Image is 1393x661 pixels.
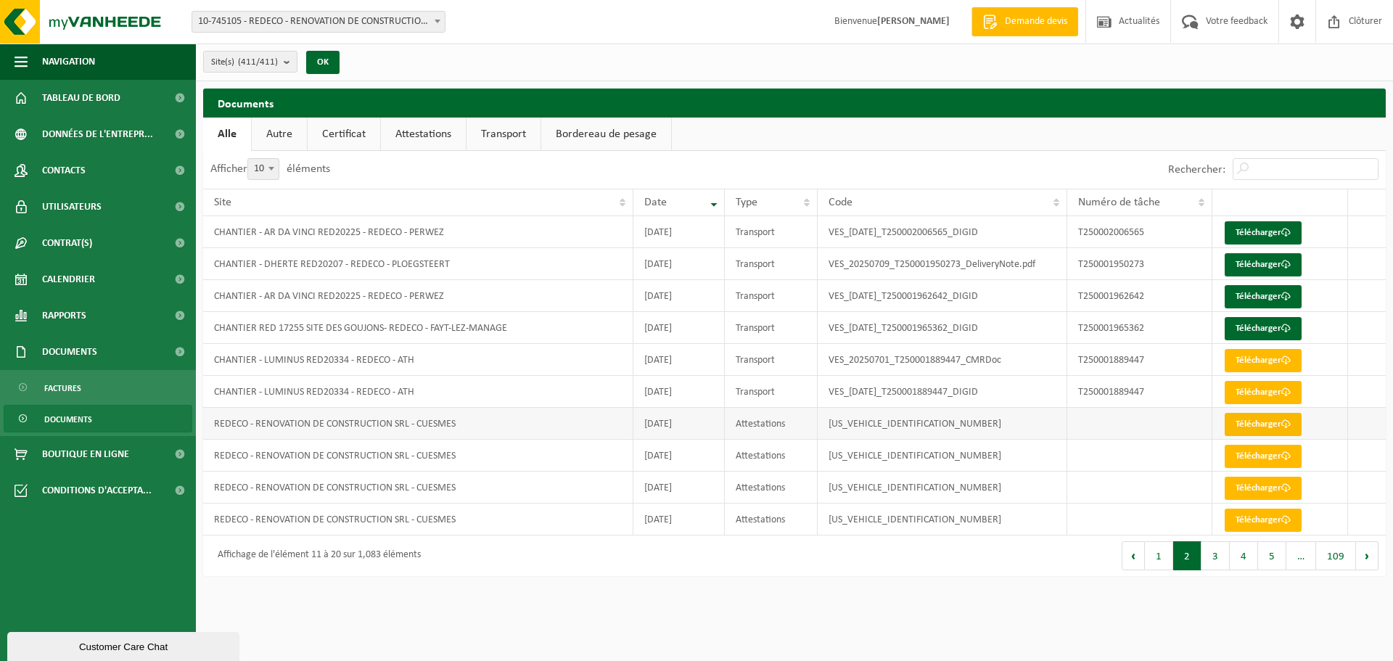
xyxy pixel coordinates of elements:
[7,629,242,661] iframe: chat widget
[42,189,102,225] span: Utilisateurs
[725,504,818,535] td: Attestations
[238,57,278,67] count: (411/411)
[42,261,95,297] span: Calendrier
[818,472,1067,504] td: [US_VEHICLE_IDENTIFICATION_NUMBER]
[44,374,81,402] span: Factures
[1067,280,1212,312] td: T250001962642
[725,344,818,376] td: Transport
[214,197,231,208] span: Site
[1001,15,1071,29] span: Demande devis
[818,280,1067,312] td: VES_[DATE]_T250001962642_DIGID
[192,11,445,33] span: 10-745105 - REDECO - RENOVATION DE CONSTRUCTION SRL - CUESMES
[306,51,340,74] button: OK
[725,312,818,344] td: Transport
[203,89,1386,117] h2: Documents
[42,436,129,472] span: Boutique en ligne
[818,376,1067,408] td: VES_[DATE]_T250001889447_DIGID
[1225,221,1302,245] a: Télécharger
[633,440,725,472] td: [DATE]
[1067,248,1212,280] td: T250001950273
[818,216,1067,248] td: VES_[DATE]_T250002006565_DIGID
[203,51,297,73] button: Site(s)(411/411)
[203,280,633,312] td: CHANTIER - AR DA VINCI RED20225 - REDECO - PERWEZ
[252,118,307,151] a: Autre
[467,118,541,151] a: Transport
[42,472,152,509] span: Conditions d'accepta...
[818,408,1067,440] td: [US_VEHICLE_IDENTIFICATION_NUMBER]
[1067,344,1212,376] td: T250001889447
[1356,541,1378,570] button: Next
[633,504,725,535] td: [DATE]
[1225,349,1302,372] a: Télécharger
[725,216,818,248] td: Transport
[381,118,466,151] a: Attestations
[1225,413,1302,436] a: Télécharger
[1316,541,1356,570] button: 109
[829,197,852,208] span: Code
[971,7,1078,36] a: Demande devis
[818,312,1067,344] td: VES_[DATE]_T250001965362_DIGID
[1168,164,1225,176] label: Rechercher:
[1258,541,1286,570] button: 5
[736,197,757,208] span: Type
[1067,312,1212,344] td: T250001965362
[247,158,279,180] span: 10
[1225,477,1302,500] a: Télécharger
[42,334,97,370] span: Documents
[203,118,251,151] a: Alle
[1225,317,1302,340] a: Télécharger
[248,159,279,179] span: 10
[210,543,421,569] div: Affichage de l'élément 11 à 20 sur 1,083 éléments
[203,216,633,248] td: CHANTIER - AR DA VINCI RED20225 - REDECO - PERWEZ
[725,472,818,504] td: Attestations
[633,312,725,344] td: [DATE]
[44,406,92,433] span: Documents
[1225,285,1302,308] a: Télécharger
[203,312,633,344] td: CHANTIER RED 17255 SITE DES GOUJONS- REDECO - FAYT-LEZ-MANAGE
[42,116,153,152] span: Données de l'entrepr...
[42,80,120,116] span: Tableau de bord
[42,225,92,261] span: Contrat(s)
[633,408,725,440] td: [DATE]
[4,374,192,401] a: Factures
[4,405,192,432] a: Documents
[818,344,1067,376] td: VES_20250701_T250001889447_CMRDoc
[1067,376,1212,408] td: T250001889447
[1078,197,1160,208] span: Numéro de tâche
[192,12,445,32] span: 10-745105 - REDECO - RENOVATION DE CONSTRUCTION SRL - CUESMES
[633,376,725,408] td: [DATE]
[210,163,330,175] label: Afficher éléments
[1225,509,1302,532] a: Télécharger
[725,280,818,312] td: Transport
[203,472,633,504] td: REDECO - RENOVATION DE CONSTRUCTION SRL - CUESMES
[1225,253,1302,276] a: Télécharger
[1067,216,1212,248] td: T250002006565
[203,440,633,472] td: REDECO - RENOVATION DE CONSTRUCTION SRL - CUESMES
[203,376,633,408] td: CHANTIER - LUMINUS RED20334 - REDECO - ATH
[42,152,86,189] span: Contacts
[633,344,725,376] td: [DATE]
[203,504,633,535] td: REDECO - RENOVATION DE CONSTRUCTION SRL - CUESMES
[877,16,950,27] strong: [PERSON_NAME]
[633,216,725,248] td: [DATE]
[1286,541,1316,570] span: …
[1225,381,1302,404] a: Télécharger
[203,248,633,280] td: CHANTIER - DHERTE RED20207 - REDECO - PLOEGSTEERT
[1225,445,1302,468] a: Télécharger
[211,52,278,73] span: Site(s)
[633,472,725,504] td: [DATE]
[1145,541,1173,570] button: 1
[725,248,818,280] td: Transport
[644,197,667,208] span: Date
[633,280,725,312] td: [DATE]
[725,408,818,440] td: Attestations
[308,118,380,151] a: Certificat
[725,440,818,472] td: Attestations
[1173,541,1201,570] button: 2
[818,248,1067,280] td: VES_20250709_T250001950273_DeliveryNote.pdf
[1122,541,1145,570] button: Previous
[1201,541,1230,570] button: 3
[633,248,725,280] td: [DATE]
[818,440,1067,472] td: [US_VEHICLE_IDENTIFICATION_NUMBER]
